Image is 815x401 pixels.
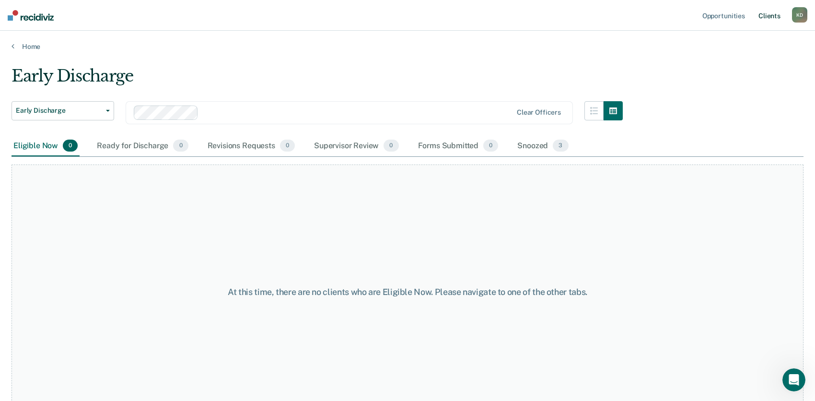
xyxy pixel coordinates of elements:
[792,7,807,23] button: KD
[173,140,188,152] span: 0
[63,140,78,152] span: 0
[8,10,54,21] img: Recidiviz
[12,66,623,94] div: Early Discharge
[483,140,498,152] span: 0
[12,136,80,157] div: Eligible Now0
[384,140,398,152] span: 0
[16,106,102,115] span: Early Discharge
[210,287,605,297] div: At this time, there are no clients who are Eligible Now. Please navigate to one of the other tabs.
[517,108,561,117] div: Clear officers
[280,140,295,152] span: 0
[515,136,570,157] div: Snoozed3
[206,136,297,157] div: Revisions Requests0
[95,136,190,157] div: Ready for Discharge0
[312,136,401,157] div: Supervisor Review0
[782,368,805,391] iframe: Intercom live chat
[12,42,803,51] a: Home
[792,7,807,23] div: K D
[553,140,568,152] span: 3
[12,101,114,120] button: Early Discharge
[416,136,501,157] div: Forms Submitted0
